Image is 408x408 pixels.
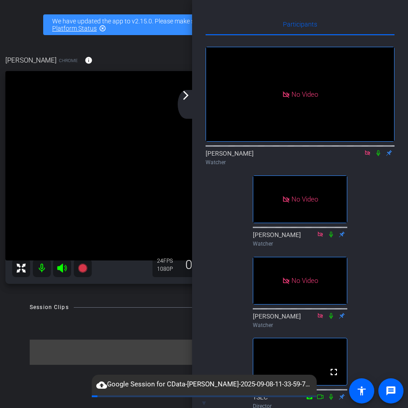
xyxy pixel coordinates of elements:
span: No Video [291,276,318,284]
mat-icon: info [85,56,93,64]
mat-icon: arrow_forward_ios [180,90,191,101]
span: Chrome [59,57,78,64]
span: Google Session for CData-[PERSON_NAME]-2025-09-08-11-33-59-772-3.webm [92,379,317,390]
span: Participants [283,21,317,27]
mat-icon: highlight_off [99,25,106,32]
div: Session Clips [30,303,69,312]
div: Watcher [253,240,347,248]
mat-icon: cloud_upload [96,380,107,390]
a: Platform Status [52,25,97,32]
span: No Video [291,90,318,98]
mat-icon: message [386,386,396,396]
div: We have updated the app to v2.15.0. Please make sure the mobile user has the newest version. [43,14,365,35]
span: No Video [291,195,318,203]
span: [PERSON_NAME] [5,55,57,65]
div: 1080P [157,265,179,273]
div: [PERSON_NAME] [206,149,395,166]
div: [PERSON_NAME] [253,230,347,248]
div: Watcher [206,158,395,166]
mat-icon: accessibility [356,386,367,396]
span: ▼ [201,399,207,407]
mat-icon: fullscreen [328,367,339,377]
div: Watcher [253,321,347,329]
span: FPS [163,258,173,264]
div: [PERSON_NAME] [253,312,347,329]
div: 24 [157,257,179,265]
div: 00:00:00 [179,257,240,273]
